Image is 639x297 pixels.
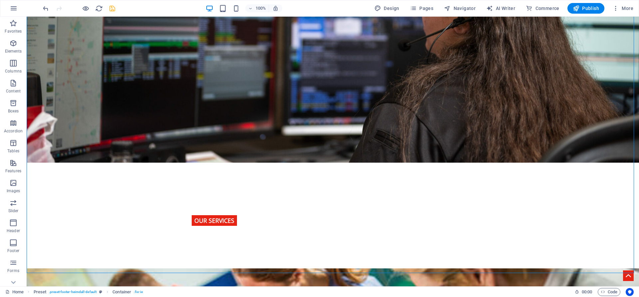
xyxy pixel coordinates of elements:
span: Pages [410,5,433,12]
nav: breadcrumb [34,288,143,296]
p: Content [6,88,21,94]
span: Click to select. Double-click to edit [34,288,47,296]
button: undo [42,4,50,12]
i: This element is a customizable preset [99,290,102,294]
button: More [610,3,636,14]
p: Forms [7,268,19,273]
span: 00 00 [582,288,592,296]
h6: Session time [575,288,592,296]
button: Usercentrics [626,288,634,296]
button: 100% [245,4,269,12]
p: Boxes [8,108,19,114]
div: Design (Ctrl+Alt+Y) [372,3,402,14]
span: Design [374,5,399,12]
a: Click to cancel selection. Double-click to open Pages [5,288,24,296]
p: Accordion [4,128,23,134]
p: Images [7,188,20,194]
button: Navigator [441,3,478,14]
button: save [108,4,116,12]
button: reload [95,4,103,12]
button: Publish [567,3,604,14]
p: Columns [5,69,22,74]
span: Commerce [526,5,559,12]
span: Click to select. Double-click to edit [112,288,131,296]
span: : [586,289,587,294]
p: Features [5,168,21,174]
p: Footer [7,248,19,253]
p: Header [7,228,20,233]
span: Publish [573,5,599,12]
button: Design [372,3,402,14]
p: Favorites [5,29,22,34]
span: . preset-footer-heimdall-default [49,288,97,296]
span: . fix-ie [134,288,143,296]
i: On resize automatically adjust zoom level to fit chosen device. [273,5,279,11]
button: Code [598,288,620,296]
span: More [612,5,633,12]
button: Pages [407,3,436,14]
button: AI Writer [484,3,518,14]
h6: 100% [255,4,266,12]
i: Save (Ctrl+S) [108,5,116,12]
p: Slider [8,208,19,214]
span: Code [601,288,617,296]
span: Navigator [444,5,476,12]
button: Commerce [523,3,562,14]
button: Click here to leave preview mode and continue editing [82,4,90,12]
p: Elements [5,49,22,54]
i: Undo: Change menu items (Ctrl+Z) [42,5,50,12]
span: AI Writer [486,5,515,12]
p: Tables [7,148,19,154]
